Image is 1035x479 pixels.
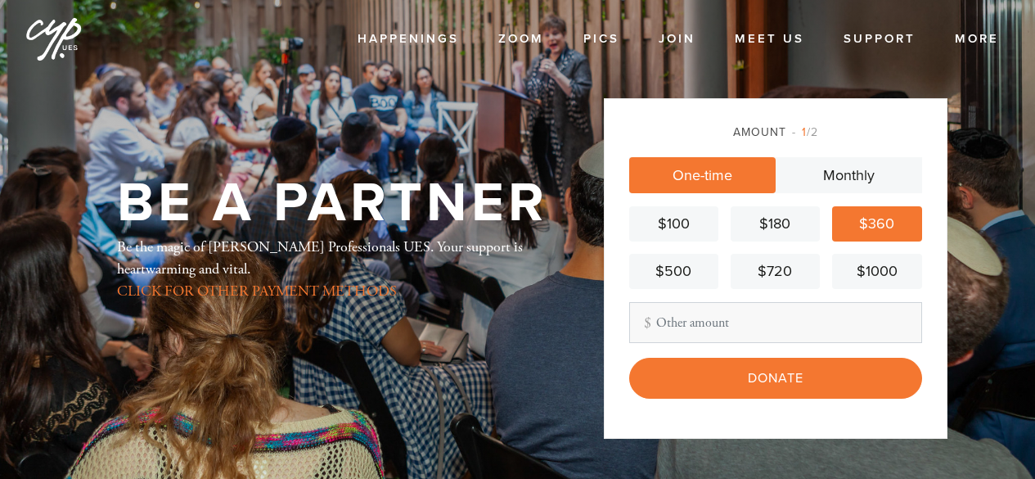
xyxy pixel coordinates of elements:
[117,177,548,230] h1: Be a Partner
[831,24,928,55] a: Support
[571,24,632,55] a: Pics
[802,125,807,139] span: 1
[629,254,718,289] a: $500
[117,282,397,301] a: CLICK FOR OTHER PAYMENT METHODS
[636,260,712,282] div: $500
[832,254,921,289] a: $1000
[737,260,813,282] div: $720
[839,213,915,235] div: $360
[629,358,922,399] input: Donate
[25,8,83,67] img: cyp%20logo%20%28Jan%202025%29.png
[646,24,708,55] a: Join
[737,213,813,235] div: $180
[731,206,820,242] a: $180
[839,260,915,282] div: $1000
[636,213,712,235] div: $100
[629,302,922,343] input: Other amount
[943,24,1011,55] a: More
[486,24,556,55] a: Zoom
[629,206,718,242] a: $100
[776,157,922,193] a: Monthly
[722,24,817,55] a: Meet Us
[832,206,921,242] a: $360
[345,24,471,55] a: Happenings
[629,124,922,141] div: Amount
[117,236,551,302] div: Be the magic of [PERSON_NAME] Professionals UES. Your support is heartwarming and vital.
[792,125,818,139] span: /2
[731,254,820,289] a: $720
[629,157,776,193] a: One-time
